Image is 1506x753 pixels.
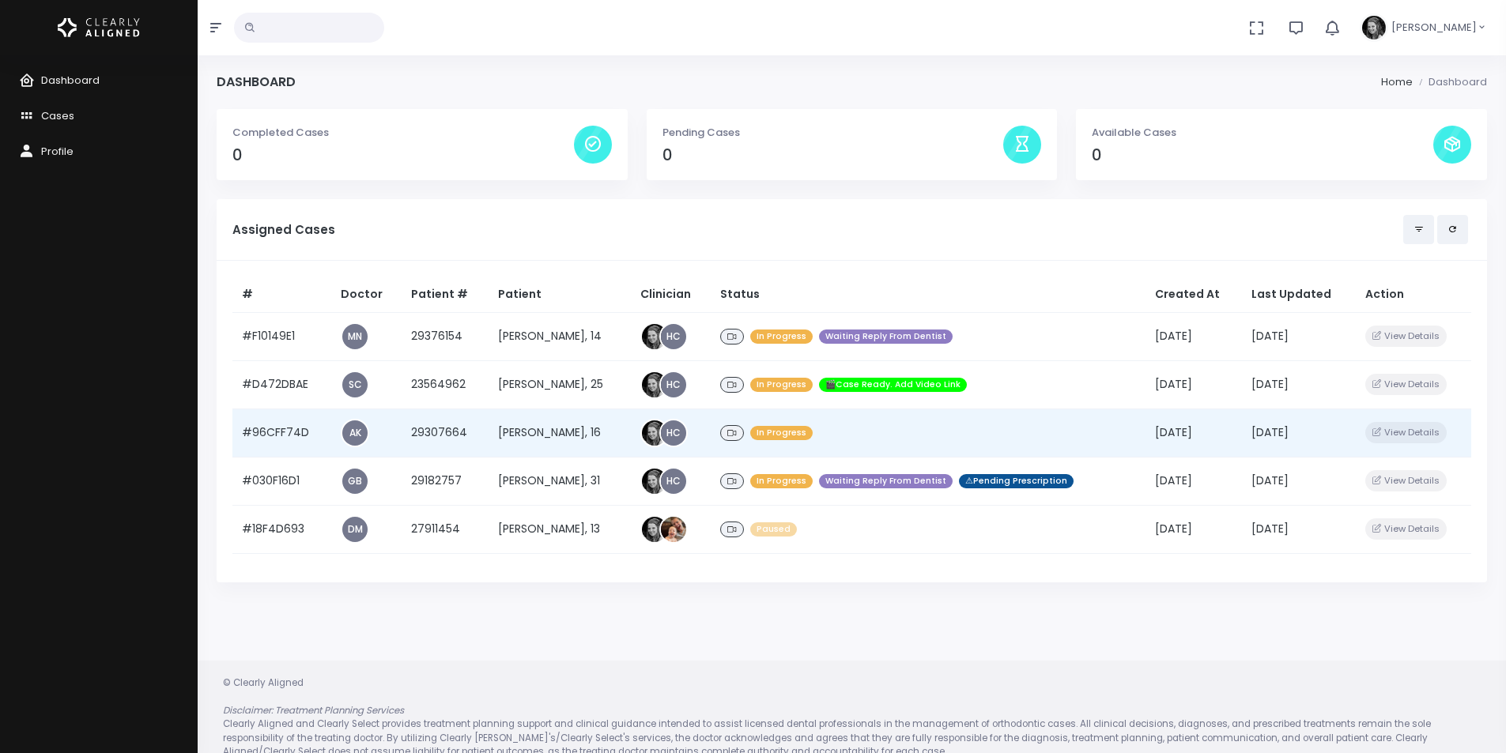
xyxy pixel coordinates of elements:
td: 29376154 [402,312,489,360]
span: Paused [750,522,797,537]
a: DM [342,517,368,542]
span: [DATE] [1155,521,1192,537]
span: In Progress [750,474,813,489]
img: Logo Horizontal [58,11,140,44]
td: [PERSON_NAME], 16 [489,409,631,457]
td: 23564962 [402,360,489,409]
td: [PERSON_NAME], 14 [489,312,631,360]
h4: Dashboard [217,74,296,89]
span: [DATE] [1251,473,1289,488]
td: #18F4D693 [232,505,331,553]
td: [PERSON_NAME], 25 [489,360,631,409]
th: Action [1356,277,1471,313]
td: 29182757 [402,457,489,505]
th: Patient # [402,277,489,313]
td: [PERSON_NAME], 13 [489,505,631,553]
span: In Progress [750,426,813,441]
a: HC [661,372,686,397]
li: Dashboard [1413,74,1487,90]
span: [DATE] [1155,376,1192,392]
td: [PERSON_NAME], 31 [489,457,631,505]
a: HC [661,420,686,446]
a: HC [661,324,686,349]
h4: 0 [1092,146,1433,164]
h4: 0 [662,146,1004,164]
span: ⚠Pending Prescription [959,474,1074,489]
span: Profile [41,144,74,159]
th: Created At [1146,277,1242,313]
td: 29307664 [402,409,489,457]
span: In Progress [750,378,813,393]
th: # [232,277,331,313]
span: Cases [41,108,74,123]
a: AK [342,420,368,446]
td: #030F16D1 [232,457,331,505]
span: [DATE] [1155,328,1192,344]
th: Clinician [631,277,711,313]
p: Pending Cases [662,125,1004,141]
h5: Assigned Cases [232,223,1403,237]
button: View Details [1365,374,1447,395]
th: Patient [489,277,631,313]
em: Disclaimer: Treatment Planning Services [223,704,404,717]
p: Available Cases [1092,125,1433,141]
button: View Details [1365,470,1447,491]
span: [DATE] [1251,328,1289,344]
td: 27911454 [402,505,489,553]
span: [DATE] [1251,424,1289,440]
a: HC [661,469,686,494]
a: MN [342,324,368,349]
span: 🎬Case Ready. Add Video Link [819,378,967,393]
th: Last Updated [1242,277,1356,313]
li: Home [1381,74,1413,90]
button: View Details [1365,326,1447,347]
span: In Progress [750,329,813,344]
td: #D472DBAE [232,360,331,409]
span: Waiting Reply From Dentist [819,474,953,489]
p: Completed Cases [232,125,574,141]
button: View Details [1365,518,1447,540]
a: SC [342,372,368,397]
span: [DATE] [1155,424,1192,440]
img: Header Avatar [1360,13,1388,42]
span: [DATE] [1251,376,1289,392]
span: [DATE] [1155,473,1192,488]
h4: 0 [232,146,574,164]
td: #F10149E1 [232,312,331,360]
span: [PERSON_NAME] [1391,20,1477,36]
button: View Details [1365,422,1447,443]
span: Waiting Reply From Dentist [819,329,953,344]
th: Status [711,277,1146,313]
td: #96CFF74D [232,409,331,457]
span: [DATE] [1251,521,1289,537]
a: GB [342,469,368,494]
span: Dashboard [41,73,100,88]
th: Doctor [331,277,401,313]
